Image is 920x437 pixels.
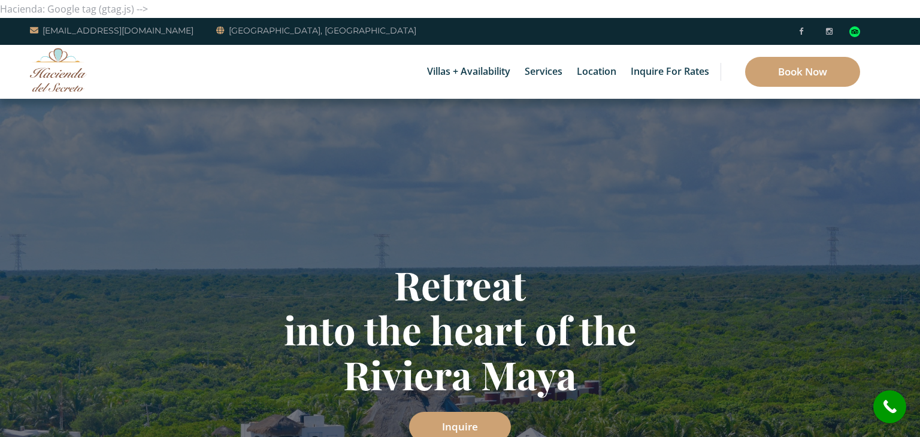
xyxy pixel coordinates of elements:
[876,393,903,420] i: call
[30,23,193,38] a: [EMAIL_ADDRESS][DOMAIN_NAME]
[873,390,906,423] a: call
[745,57,860,87] a: Book Now
[30,48,87,92] img: Awesome Logo
[216,23,416,38] a: [GEOGRAPHIC_DATA], [GEOGRAPHIC_DATA]
[421,45,516,99] a: Villas + Availability
[571,45,622,99] a: Location
[849,26,860,37] img: Tripadvisor_logomark.svg
[519,45,568,99] a: Services
[625,45,715,99] a: Inquire for Rates
[110,262,810,397] h1: Retreat into the heart of the Riviera Maya
[849,26,860,37] div: Read traveler reviews on Tripadvisor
